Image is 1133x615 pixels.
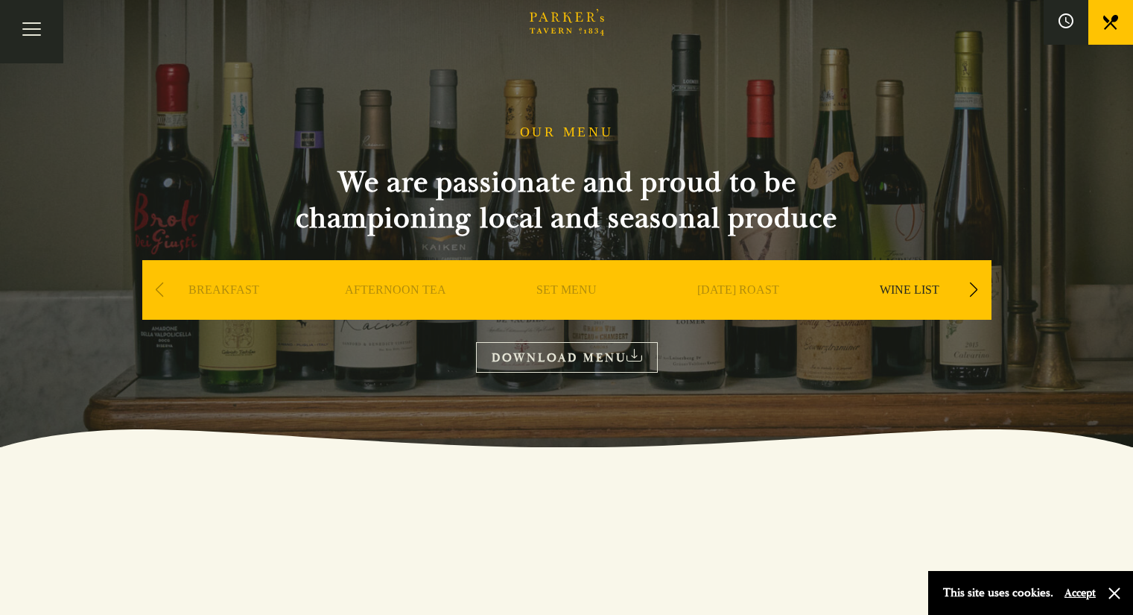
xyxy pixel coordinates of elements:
div: 1 / 9 [142,260,306,365]
button: Accept [1064,586,1096,600]
a: DOWNLOAD MENU [476,342,658,373]
p: This site uses cookies. [943,582,1053,604]
button: Close and accept [1107,586,1122,601]
a: WINE LIST [880,283,939,342]
div: 4 / 9 [656,260,820,365]
a: SET MENU [536,283,597,342]
a: [DATE] ROAST [697,283,779,342]
div: 3 / 9 [485,260,649,365]
h1: OUR MENU [520,124,614,141]
div: Previous slide [150,274,170,306]
h2: We are passionate and proud to be championing local and seasonal produce [269,165,865,236]
div: 5 / 9 [828,260,991,365]
div: Next slide [964,274,984,306]
div: 2 / 9 [314,260,477,365]
a: BREAKFAST [188,283,259,342]
a: AFTERNOON TEA [345,283,446,342]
